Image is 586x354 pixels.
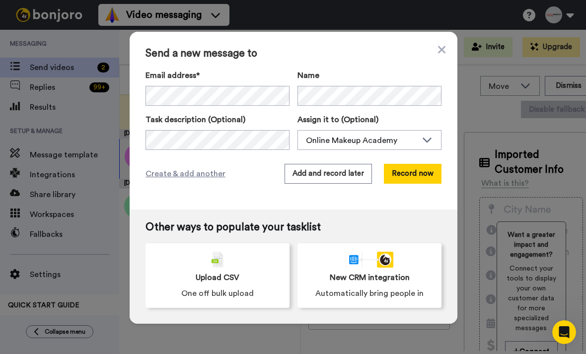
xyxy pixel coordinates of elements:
[146,168,225,180] span: Create & add another
[330,272,410,283] span: New CRM integration
[181,287,254,299] span: One off bulk upload
[196,272,239,283] span: Upload CSV
[552,320,576,344] iframe: Intercom live chat
[212,252,223,268] img: csv-grey.png
[315,287,424,299] span: Automatically bring people in
[346,252,393,268] div: animation
[146,48,441,60] span: Send a new message to
[285,164,372,184] button: Add and record later
[146,114,290,126] label: Task description (Optional)
[146,70,290,81] label: Email address*
[146,221,441,233] span: Other ways to populate your tasklist
[297,70,319,81] span: Name
[297,114,441,126] label: Assign it to (Optional)
[306,135,417,146] div: Online Makeup Academy
[384,164,441,184] button: Record now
